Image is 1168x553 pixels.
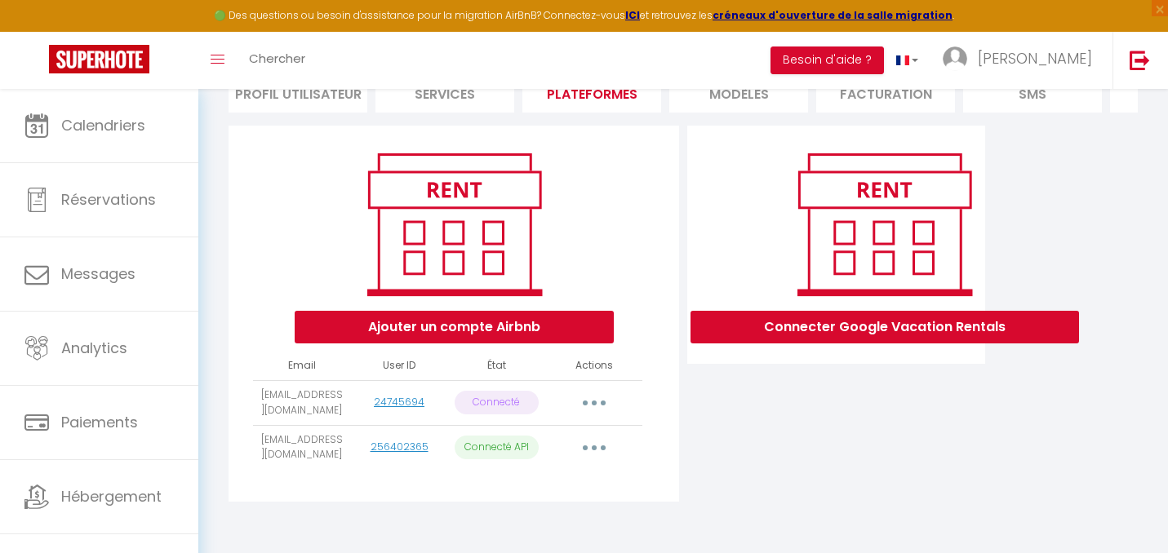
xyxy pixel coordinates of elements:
a: 24745694 [374,395,424,409]
li: MODÈLES [669,73,808,113]
img: logout [1130,50,1150,70]
a: ICI [625,8,640,22]
th: User ID [350,352,447,380]
button: Besoin d'aide ? [771,46,884,74]
td: [EMAIL_ADDRESS][DOMAIN_NAME] [253,380,350,425]
li: SMS [963,73,1102,113]
span: Chercher [249,50,305,67]
p: Connecté [455,391,539,414]
button: Ajouter un compte Airbnb [295,311,614,343]
td: [EMAIL_ADDRESS][DOMAIN_NAME] [253,425,350,470]
img: rent.png [350,146,558,303]
li: Plateformes [522,73,661,113]
a: 256402365 [371,440,429,453]
span: Analytics [61,338,127,358]
a: ... [PERSON_NAME] [930,32,1112,89]
span: Réservations [61,189,156,210]
th: Actions [545,352,642,380]
li: Facturation [816,73,955,113]
span: Paiements [61,412,138,432]
p: Connecté API [455,436,539,459]
th: Email [253,352,350,380]
span: Messages [61,263,135,284]
img: ... [943,46,967,71]
img: Super Booking [49,45,149,73]
button: Connecter Google Vacation Rentals [691,311,1079,343]
img: rent.png [780,146,988,303]
li: Services [375,73,514,113]
a: créneaux d'ouverture de la salle migration [713,8,953,22]
a: Chercher [237,32,318,89]
button: Ouvrir le widget de chat LiveChat [13,7,62,55]
li: Profil Utilisateur [229,73,367,113]
span: Hébergement [61,486,162,507]
span: [PERSON_NAME] [978,48,1092,69]
span: Calendriers [61,115,145,135]
th: État [448,352,545,380]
